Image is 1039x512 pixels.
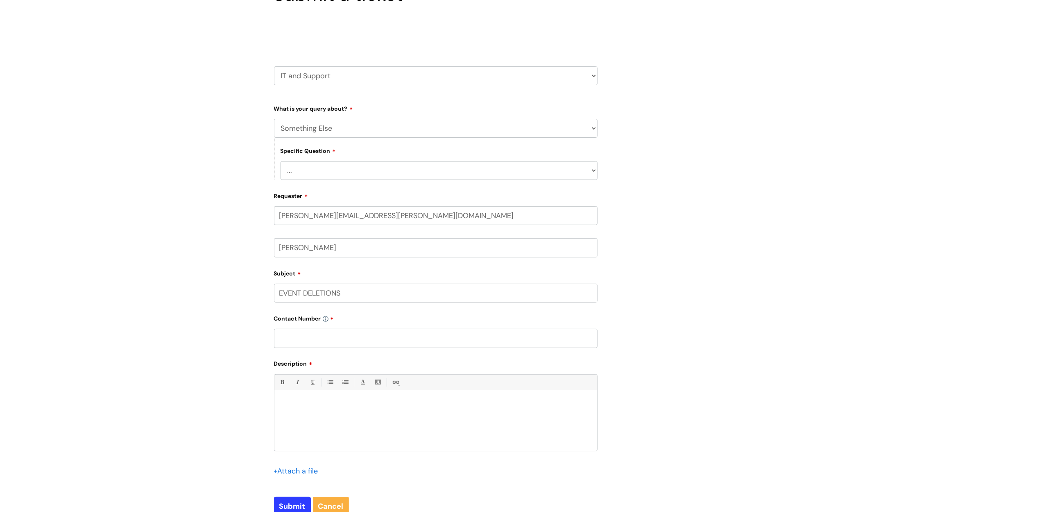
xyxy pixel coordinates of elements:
[390,377,401,387] a: Link
[274,464,323,478] div: Attach a file
[274,102,598,112] label: What is your query about?
[274,312,598,322] label: Contact Number
[292,377,302,387] a: Italic (Ctrl-I)
[274,190,598,200] label: Requester
[274,357,598,367] label: Description
[281,146,336,155] label: Specific Question
[373,377,383,387] a: Back Color
[277,377,287,387] a: Bold (Ctrl-B)
[274,466,278,476] span: +
[358,377,368,387] a: Font Color
[274,238,598,257] input: Your Name
[340,377,350,387] a: 1. Ordered List (Ctrl-Shift-8)
[274,206,598,225] input: Email
[325,377,335,387] a: • Unordered List (Ctrl-Shift-7)
[274,267,598,277] label: Subject
[274,25,598,40] h2: Select issue type
[323,316,328,322] img: info-icon.svg
[307,377,317,387] a: Underline(Ctrl-U)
